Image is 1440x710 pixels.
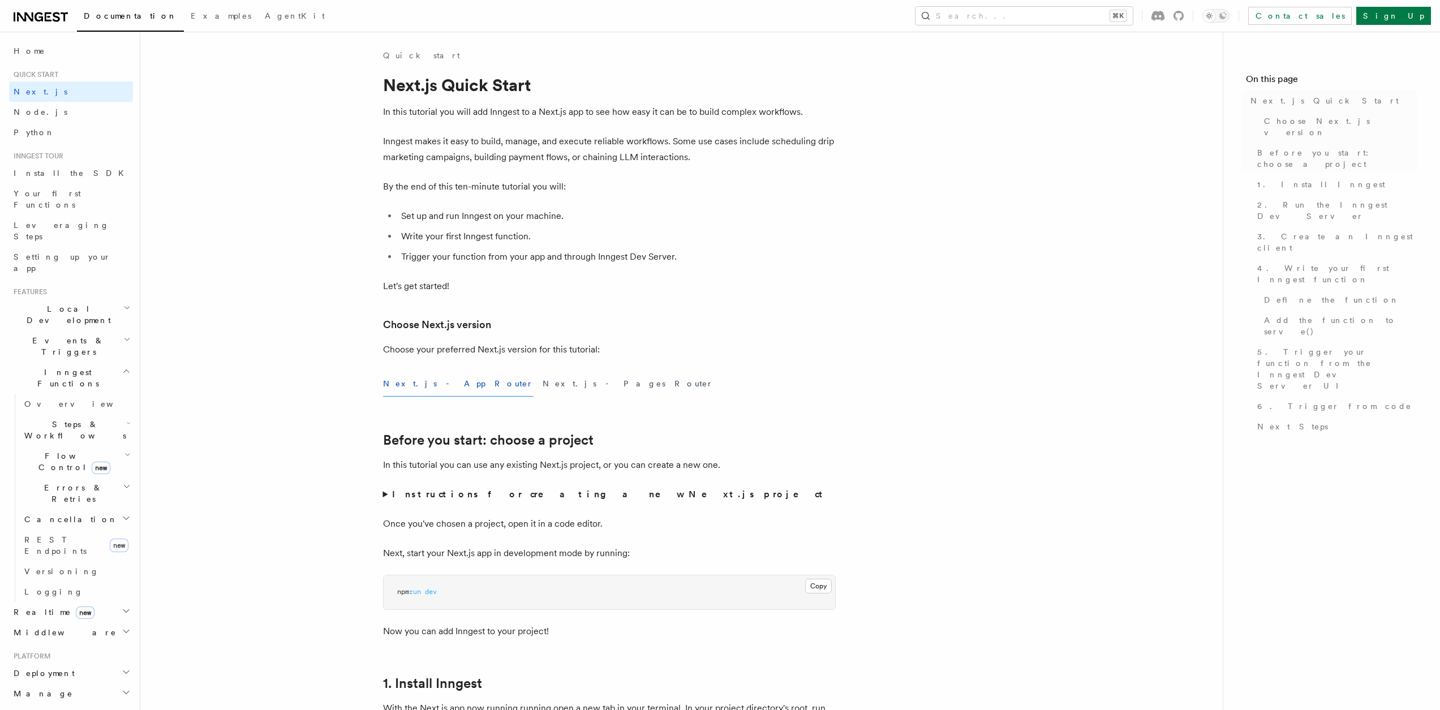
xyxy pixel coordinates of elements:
li: Set up and run Inngest on your machine. [398,208,836,224]
span: run [409,588,421,596]
a: 2. Run the Inngest Dev Server [1253,195,1417,226]
span: Home [14,45,45,57]
span: Node.js [14,107,67,117]
span: new [76,606,94,619]
span: 3. Create an Inngest client [1257,231,1417,253]
a: Before you start: choose a project [1253,143,1417,174]
a: Overview [20,394,133,414]
a: Python [9,122,133,143]
span: Next Steps [1257,421,1328,432]
span: Events & Triggers [9,335,123,358]
p: In this tutorial you can use any existing Next.js project, or you can create a new one. [383,457,836,473]
a: Next.js Quick Start [1246,91,1417,111]
span: Overview [24,399,141,408]
a: Documentation [77,3,184,32]
a: REST Endpointsnew [20,530,133,561]
p: In this tutorial you will add Inngest to a Next.js app to see how easy it can be to build complex... [383,104,836,120]
a: Examples [184,3,258,31]
span: 5. Trigger your function from the Inngest Dev Server UI [1257,346,1417,391]
span: Install the SDK [14,169,131,178]
a: Define the function [1260,290,1417,310]
button: Inngest Functions [9,362,133,394]
a: 6. Trigger from code [1253,396,1417,416]
button: Errors & Retries [20,477,133,509]
button: Next.js - Pages Router [543,371,713,397]
span: Next.js [14,87,67,96]
a: 4. Write your first Inngest function [1253,258,1417,290]
a: AgentKit [258,3,332,31]
span: 1. Install Inngest [1257,179,1385,190]
span: dev [425,588,437,596]
summary: Instructions for creating a new Next.js project [383,487,836,502]
span: 2. Run the Inngest Dev Server [1257,199,1417,222]
p: Now you can add Inngest to your project! [383,623,836,639]
span: Flow Control [20,450,124,473]
span: Define the function [1264,294,1399,305]
span: Errors & Retries [20,482,123,505]
button: Steps & Workflows [20,414,133,446]
span: Inngest tour [9,152,63,161]
span: Local Development [9,303,123,326]
a: Add the function to serve() [1260,310,1417,342]
span: AgentKit [265,11,325,20]
h1: Next.js Quick Start [383,75,836,95]
a: Next.js [9,81,133,102]
p: Let's get started! [383,278,836,294]
button: Middleware [9,622,133,643]
span: Quick start [9,70,58,79]
a: Choose Next.js version [383,317,491,333]
p: Once you've chosen a project, open it in a code editor. [383,516,836,532]
span: 6. Trigger from code [1257,401,1412,412]
button: Toggle dark mode [1202,9,1230,23]
a: Leveraging Steps [9,215,133,247]
a: Node.js [9,102,133,122]
span: Deployment [9,668,75,679]
a: 1. Install Inngest [1253,174,1417,195]
button: Search...⌘K [915,7,1133,25]
h4: On this page [1246,72,1417,91]
p: Inngest makes it easy to build, manage, and execute reliable workflows. Some use cases include sc... [383,134,836,165]
li: Trigger your function from your app and through Inngest Dev Server. [398,249,836,265]
kbd: ⌘K [1110,10,1126,21]
span: Manage [9,688,73,699]
p: By the end of this ten-minute tutorial you will: [383,179,836,195]
span: Your first Functions [14,189,81,209]
span: Features [9,287,47,296]
span: Next.js Quick Start [1250,95,1399,106]
span: Add the function to serve() [1264,315,1417,337]
a: Versioning [20,561,133,582]
a: 3. Create an Inngest client [1253,226,1417,258]
span: Realtime [9,606,94,618]
a: Install the SDK [9,163,133,183]
a: Setting up your app [9,247,133,278]
span: Cancellation [20,514,118,525]
span: Middleware [9,627,117,638]
span: Documentation [84,11,177,20]
a: Contact sales [1248,7,1352,25]
button: Manage [9,683,133,704]
a: Choose Next.js version [1260,111,1417,143]
span: npm [397,588,409,596]
p: Choose your preferred Next.js version for this tutorial: [383,342,836,358]
span: Setting up your app [14,252,111,273]
button: Cancellation [20,509,133,530]
span: Steps & Workflows [20,419,126,441]
button: Local Development [9,299,133,330]
button: Deployment [9,663,133,683]
span: Platform [9,652,51,661]
a: Before you start: choose a project [383,432,594,448]
span: new [110,539,128,552]
button: Events & Triggers [9,330,133,362]
p: Next, start your Next.js app in development mode by running: [383,545,836,561]
a: Logging [20,582,133,602]
a: 1. Install Inngest [383,675,482,691]
a: Home [9,41,133,61]
span: Choose Next.js version [1264,115,1417,138]
span: Before you start: choose a project [1257,147,1417,170]
span: Versioning [24,567,99,576]
a: Next Steps [1253,416,1417,437]
li: Write your first Inngest function. [398,229,836,244]
button: Realtimenew [9,602,133,622]
a: Your first Functions [9,183,133,215]
span: Leveraging Steps [14,221,109,241]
